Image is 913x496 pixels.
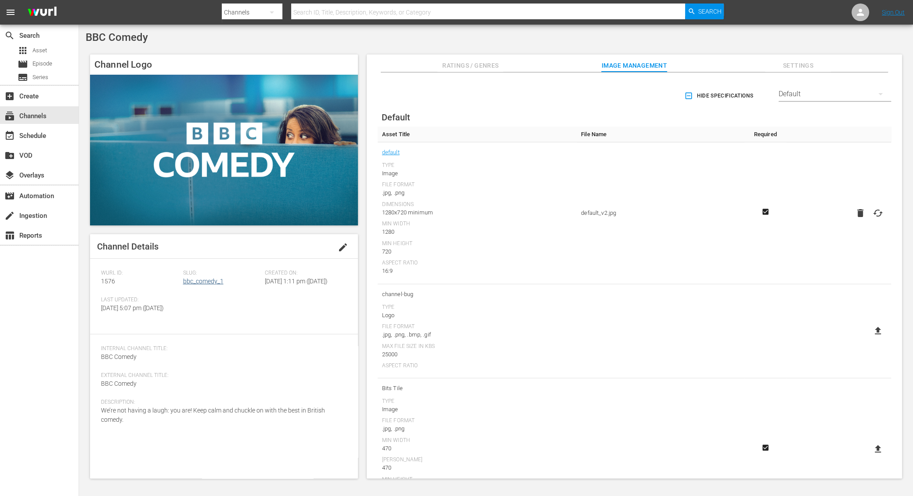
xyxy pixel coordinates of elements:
[18,59,28,69] span: Episode
[101,407,325,423] span: We’re not having a laugh: you are! Keep calm and chuckle on with the best in British comedy.
[382,417,572,424] div: File Format
[4,191,15,201] span: Automation
[882,9,905,16] a: Sign Out
[332,237,354,258] button: edit
[265,278,328,285] span: [DATE] 1:11 pm ([DATE])
[382,201,572,208] div: Dimensions
[183,270,261,277] span: Slug:
[760,444,771,452] svg: Required
[382,112,410,123] span: Default
[577,142,744,284] td: default_v2.jpg
[382,260,572,267] div: Aspect Ratio
[183,278,224,285] a: bbc_comedy_1
[382,398,572,405] div: Type
[101,399,343,406] span: Description:
[4,170,15,181] span: Overlays
[18,72,28,83] span: Series
[601,60,667,71] span: Image Management
[577,127,744,142] th: File Name
[4,150,15,161] span: VOD
[101,353,137,360] span: BBC Comedy
[101,345,343,352] span: Internal Channel Title:
[382,188,572,197] div: .jpg, .png
[437,60,503,71] span: Ratings / Genres
[382,437,572,444] div: Min Width
[685,4,724,19] button: Search
[338,242,348,253] span: edit
[382,304,572,311] div: Type
[4,91,15,101] span: Create
[382,221,572,228] div: Min Width
[779,82,891,106] div: Default
[90,75,358,225] img: BBC Comedy
[382,289,572,300] span: channel-bug
[698,4,722,19] span: Search
[382,476,572,483] div: Min Height
[382,343,572,350] div: Max File Size In Kbs
[765,60,831,71] span: Settings
[382,162,572,169] div: Type
[382,383,572,394] span: Bits Tile
[382,267,572,275] div: 16:9
[686,91,753,101] span: Hide Specifications
[382,456,572,463] div: [PERSON_NAME]
[90,54,358,75] h4: Channel Logo
[4,230,15,241] span: Reports
[101,278,115,285] span: 1576
[682,83,757,108] button: Hide Specifications
[382,330,572,339] div: .jpg, .png, .bmp, .gif
[101,372,343,379] span: External Channel Title:
[382,240,572,247] div: Min Height
[86,31,148,43] span: BBC Comedy
[378,127,577,142] th: Asset Title
[97,241,159,252] span: Channel Details
[382,169,572,178] div: Image
[382,311,572,320] div: Logo
[382,323,572,330] div: File Format
[4,30,15,41] span: Search
[101,380,137,387] span: BBC Comedy
[21,2,63,23] img: ans4CAIJ8jUAAAAAAAAAAAAAAAAAAAAAAAAgQb4GAAAAAAAAAAAAAAAAAAAAAAAAJMjXAAAAAAAAAAAAAAAAAAAAAAAAgAT5G...
[32,59,52,68] span: Episode
[4,210,15,221] span: Ingestion
[760,208,771,216] svg: Required
[5,7,16,18] span: menu
[382,247,572,256] div: 720
[382,181,572,188] div: File Format
[4,130,15,141] span: Schedule
[382,228,572,236] div: 1280
[382,208,572,217] div: 1280x720 minimum
[382,424,572,433] div: .jpg, .png
[4,111,15,121] span: Channels
[18,45,28,56] span: Asset
[265,270,343,277] span: Created On:
[382,444,572,453] div: 470
[382,463,572,472] div: 470
[101,270,179,277] span: Wurl ID:
[101,304,164,311] span: [DATE] 5:07 pm ([DATE])
[382,362,572,369] div: Aspect Ratio
[382,405,572,414] div: Image
[382,147,400,158] a: default
[32,73,48,82] span: Series
[382,350,572,359] div: 25000
[32,46,47,55] span: Asset
[101,297,179,304] span: Last Updated:
[744,127,786,142] th: Required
